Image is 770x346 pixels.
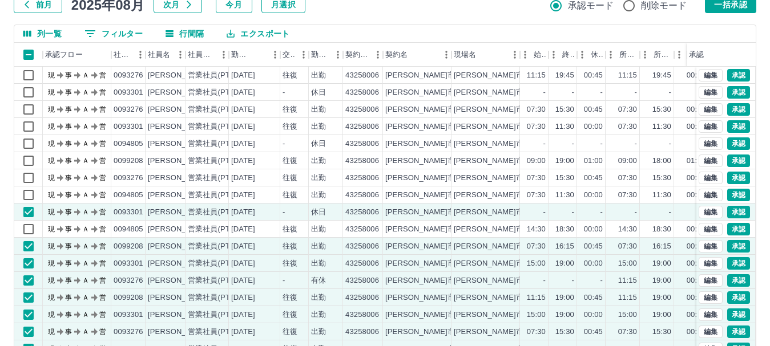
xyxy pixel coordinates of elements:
text: 事 [65,105,72,113]
div: 社員区分 [186,43,229,67]
div: 00:00 [687,224,706,235]
div: 営業社員(PT契約) [188,241,248,252]
div: 00:00 [687,190,706,201]
button: 編集 [699,223,723,235]
div: [PERSON_NAME] [148,173,210,184]
text: 営 [99,88,106,96]
div: 19:45 [555,70,574,81]
button: 編集 [699,154,723,167]
text: 営 [99,225,106,233]
button: メニュー [438,46,455,63]
div: 現場名 [454,43,476,67]
div: 19:00 [555,156,574,166]
div: 勤務日 [231,43,251,67]
button: 編集 [699,291,723,304]
text: Ａ [82,191,89,199]
div: [PERSON_NAME] [148,207,210,218]
div: [PERSON_NAME]市[PERSON_NAME]放課後児童クラブ２ [454,207,653,218]
div: 43258006 [345,173,379,184]
div: 社員番号 [111,43,146,67]
text: 現 [48,191,55,199]
button: メニュー [172,46,189,63]
text: 事 [65,71,72,79]
div: 休日 [311,207,326,218]
div: [DATE] [231,87,255,98]
div: 休日 [311,87,326,98]
div: 営業社員(PT契約) [188,121,248,132]
text: 事 [65,191,72,199]
div: 往復 [283,241,297,252]
div: 社員名 [148,43,170,67]
div: 11:15 [618,70,637,81]
div: 43258006 [345,104,379,115]
div: - [600,139,603,149]
div: [DATE] [231,173,255,184]
div: [PERSON_NAME]市[PERSON_NAME]放課後児童クラブ２ [454,87,653,98]
text: 現 [48,174,55,182]
div: [PERSON_NAME]市 [385,258,455,269]
div: 18:00 [652,156,671,166]
div: [PERSON_NAME]市 [385,173,455,184]
div: 所定開始 [606,43,640,67]
div: 0093301 [114,87,143,98]
div: 00:45 [584,70,603,81]
div: [PERSON_NAME]市 [385,207,455,218]
div: 現場名 [451,43,520,67]
div: [DATE] [231,139,255,149]
div: 07:30 [618,173,637,184]
div: 00:45 [584,241,603,252]
div: 00:00 [687,121,706,132]
div: 0094805 [114,139,143,149]
button: 承認 [727,86,750,99]
div: 11:30 [555,190,574,201]
div: 営業社員(PT契約) [188,87,248,98]
text: 事 [65,242,72,250]
text: 営 [99,242,106,250]
div: [PERSON_NAME]市 [385,241,455,252]
div: 承認フロー [45,43,83,67]
div: - [669,207,671,218]
div: 19:45 [652,70,671,81]
text: 事 [65,123,72,131]
div: - [572,139,574,149]
div: 43258006 [345,190,379,201]
div: 18:30 [652,224,671,235]
div: - [635,87,637,98]
div: 07:30 [527,173,546,184]
div: 15:30 [555,104,574,115]
div: 往復 [283,173,297,184]
div: [DATE] [231,190,255,201]
text: 現 [48,105,55,113]
div: 11:30 [652,190,671,201]
div: 承認 [687,43,746,67]
div: 43258006 [345,70,379,81]
div: 00:00 [584,190,603,201]
div: 出勤 [311,190,326,201]
div: 15:30 [555,173,574,184]
div: [DATE] [231,70,255,81]
div: 往復 [283,70,297,81]
div: 勤務日 [229,43,280,67]
div: 00:45 [687,70,706,81]
div: 営業社員(PT契約) [188,190,248,201]
div: 休憩 [577,43,606,67]
div: 承認フロー [43,43,111,67]
div: 0099208 [114,156,143,166]
text: 営 [99,105,106,113]
div: 09:00 [527,156,546,166]
div: 00:00 [584,121,603,132]
div: [DATE] [231,241,255,252]
text: 現 [48,140,55,148]
text: 営 [99,191,106,199]
div: 社員名 [146,43,186,67]
div: 07:30 [618,121,637,132]
div: [PERSON_NAME]市[PERSON_NAME]放課後児童クラブ２ [454,173,653,184]
div: [PERSON_NAME]市 [385,156,455,166]
div: 往復 [283,190,297,201]
div: 営業社員(PT契約) [188,70,248,81]
div: 勤務区分 [311,43,329,67]
button: メニュー [295,46,312,63]
button: 編集 [699,86,723,99]
button: フィルター表示 [75,25,152,42]
div: 43258006 [345,241,379,252]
